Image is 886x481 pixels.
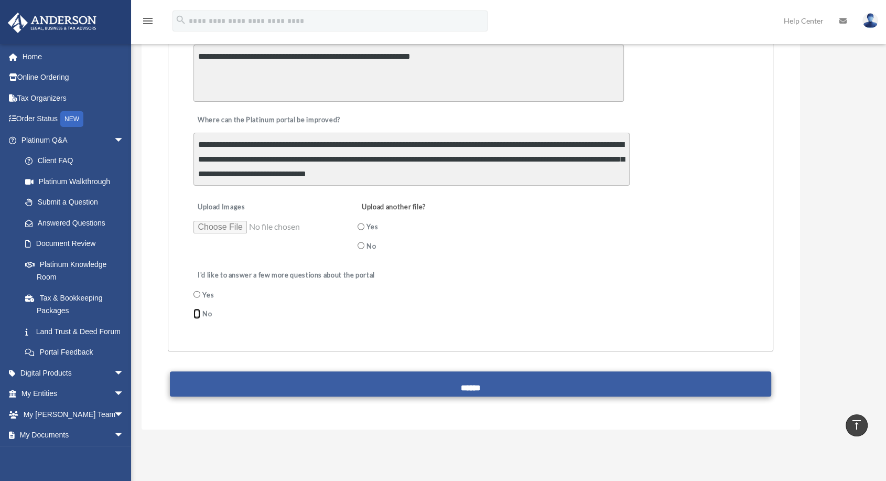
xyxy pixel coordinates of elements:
[7,425,140,446] a: My Documentsarrow_drop_down
[15,342,135,363] a: Portal Feedback
[114,425,135,446] span: arrow_drop_down
[7,109,140,130] a: Order StatusNEW
[366,222,382,237] label: Yes
[114,362,135,384] span: arrow_drop_down
[202,290,218,305] label: Yes
[114,445,135,467] span: arrow_drop_down
[15,212,140,233] a: Answered Questions
[193,113,343,127] label: Where can the Platinum portal be improved?
[862,13,878,28] img: User Pic
[114,383,135,405] span: arrow_drop_down
[7,88,140,109] a: Tax Organizers
[7,404,140,425] a: My [PERSON_NAME] Teamarrow_drop_down
[114,130,135,151] span: arrow_drop_down
[114,404,135,425] span: arrow_drop_down
[850,419,863,431] i: vertical_align_top
[15,171,140,192] a: Platinum Walkthrough
[15,254,140,287] a: Platinum Knowledge Room
[142,15,154,27] i: menu
[7,445,140,466] a: Online Learningarrow_drop_down
[7,67,140,88] a: Online Ordering
[366,241,380,256] label: No
[846,414,868,436] a: vertical_align_top
[5,13,100,33] img: Anderson Advisors Platinum Portal
[193,268,377,283] label: I'd like to answer a few more questions about the portal
[15,233,140,254] a: Document Review
[15,151,140,172] a: Client FAQ
[7,383,140,404] a: My Entitiesarrow_drop_down
[15,192,140,213] a: Submit a Question
[7,362,140,383] a: Digital Productsarrow_drop_down
[193,200,247,215] label: Upload Images
[15,287,140,321] a: Tax & Bookkeeping Packages
[60,111,83,127] div: NEW
[7,130,140,151] a: Platinum Q&Aarrow_drop_down
[202,309,216,324] label: No
[7,46,140,67] a: Home
[358,200,428,215] label: Upload another file?
[142,18,154,27] a: menu
[175,14,187,26] i: search
[15,321,140,342] a: Land Trust & Deed Forum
